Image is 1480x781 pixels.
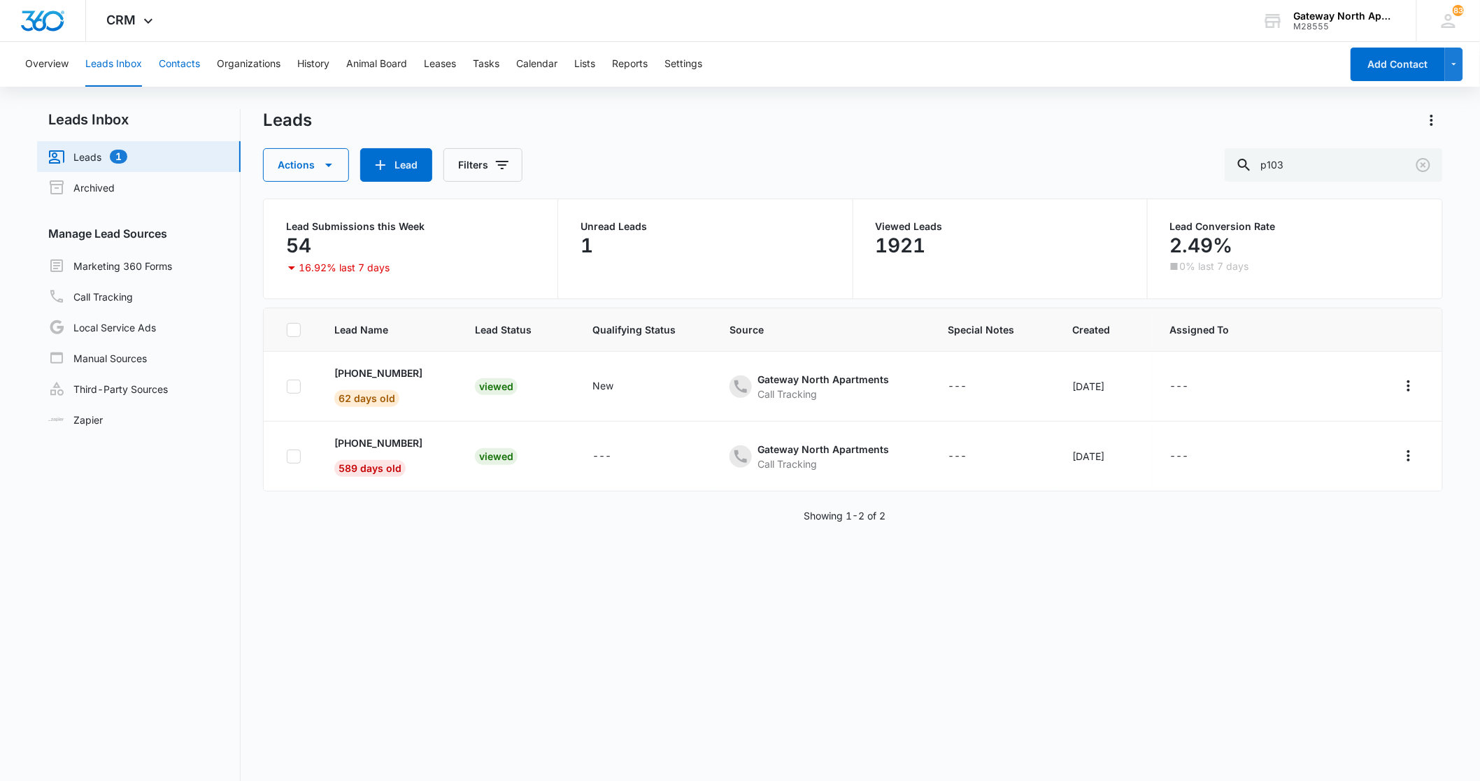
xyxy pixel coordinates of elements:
button: History [297,42,329,87]
div: --- [1169,378,1188,395]
a: [PHONE_NUMBER]62 days old [334,366,442,404]
div: account name [1294,10,1396,22]
div: - - Select to Edit Field [730,372,914,401]
p: Showing 1-2 of 2 [804,508,885,523]
button: Settings [664,42,702,87]
p: Unread Leads [581,222,830,231]
div: --- [948,448,967,465]
h3: Manage Lead Sources [37,225,241,242]
a: Zapier [48,413,103,427]
span: 83 [1453,5,1464,16]
div: [DATE] [1072,449,1136,464]
div: - - Select to Edit Field [730,442,914,471]
div: - - Select to Edit Field [948,448,992,465]
span: Special Notes [948,322,1039,337]
button: Organizations [217,42,280,87]
button: Actions [1397,445,1420,467]
span: Qualifying Status [592,322,696,337]
a: Call Tracking [48,288,133,305]
div: - - Select to Edit Field [592,448,636,465]
button: Leads Inbox [85,42,142,87]
div: - - Select to Edit Field [592,378,639,395]
span: Lead Name [334,322,442,337]
div: --- [1169,448,1188,465]
a: Viewed [475,450,518,462]
div: - - Select to Edit Field [1169,378,1214,395]
button: Lead [360,148,432,182]
a: Marketing 360 Forms [48,257,172,274]
a: Leads1 [48,148,127,165]
p: 54 [286,234,311,257]
span: Assigned To [1169,322,1230,337]
div: Call Tracking [757,387,889,401]
p: 16.92% last 7 days [299,263,390,273]
button: Actions [263,148,349,182]
a: Viewed [475,380,518,392]
p: Viewed Leads [876,222,1125,231]
span: Created [1072,322,1136,337]
div: [DATE] [1072,379,1136,394]
p: Lead Submissions this Week [286,222,535,231]
span: Lead Status [475,322,559,337]
button: Overview [25,42,69,87]
a: Archived [48,179,115,196]
button: Add Contact [1351,48,1445,81]
div: - - Select to Edit Field [1169,448,1214,465]
span: CRM [107,13,136,27]
p: Lead Conversion Rate [1170,222,1420,231]
div: Viewed [475,378,518,395]
div: Call Tracking [757,457,889,471]
div: Gateway North Apartments [757,442,889,457]
button: Actions [1397,375,1420,397]
button: Lists [574,42,595,87]
div: Gateway North Apartments [757,372,889,387]
button: Actions [1421,109,1443,131]
button: Leases [424,42,456,87]
button: Clear [1412,154,1435,176]
h1: Leads [263,110,312,131]
span: Source [730,322,914,337]
div: - - Select to Edit Field [948,378,992,395]
p: [PHONE_NUMBER] [334,366,422,380]
span: 62 days old [334,390,399,407]
p: 0% last 7 days [1180,261,1249,271]
div: --- [592,448,611,465]
button: Animal Board [346,42,407,87]
div: notifications count [1453,5,1464,16]
button: Calendar [516,42,557,87]
p: 1 [581,234,593,257]
p: [PHONE_NUMBER] [334,436,422,450]
a: [PHONE_NUMBER]589 days old [334,436,442,474]
input: Search Leads [1225,148,1443,182]
div: New [592,378,613,393]
div: account id [1294,22,1396,31]
span: 589 days old [334,460,406,477]
h2: Leads Inbox [37,109,241,130]
div: --- [948,378,967,395]
button: Filters [443,148,522,182]
p: 2.49% [1170,234,1233,257]
a: Local Service Ads [48,319,156,336]
div: Viewed [475,448,518,465]
button: Tasks [473,42,499,87]
a: Manual Sources [48,350,147,366]
button: Contacts [159,42,200,87]
a: Third-Party Sources [48,380,168,397]
p: 1921 [876,234,926,257]
button: Reports [612,42,648,87]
